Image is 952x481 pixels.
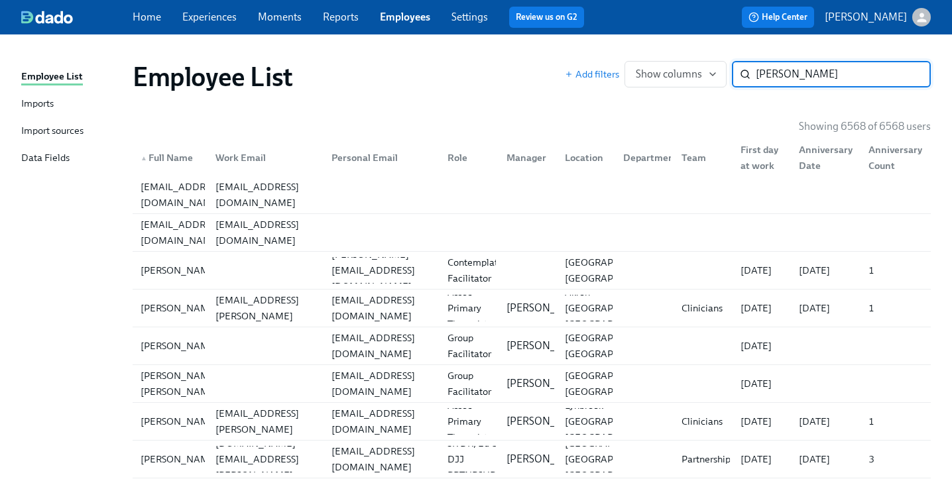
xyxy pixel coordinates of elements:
button: Help Center [742,7,814,28]
div: Work Email [205,144,321,171]
div: [PERSON_NAME][PERSON_NAME][EMAIL_ADDRESS][DOMAIN_NAME]Contemplative Facilitator[GEOGRAPHIC_DATA],... [133,252,931,289]
a: [PERSON_NAME][PERSON_NAME][EMAIL_ADDRESS][DOMAIN_NAME]Contemplative Facilitator[GEOGRAPHIC_DATA],... [133,252,931,290]
div: ▲Full Name [135,144,205,171]
div: Lynbrook [GEOGRAPHIC_DATA] [GEOGRAPHIC_DATA] [560,398,668,445]
div: [PERSON_NAME][PERSON_NAME][DOMAIN_NAME][EMAIL_ADDRESS][PERSON_NAME][DOMAIN_NAME][EMAIL_ADDRESS][D... [133,441,931,478]
p: [PERSON_NAME] [825,10,907,25]
a: Employees [380,11,430,23]
div: Personal Email [326,150,437,166]
input: Search by name [756,61,931,87]
div: [PERSON_NAME] [PERSON_NAME] [135,368,223,400]
div: Role [442,150,495,166]
a: [EMAIL_ADDRESS][DOMAIN_NAME][EMAIL_ADDRESS][DOMAIN_NAME] [133,214,931,252]
div: Contemplative Facilitator [442,254,516,286]
div: [DATE] [735,338,788,354]
img: dado [21,11,73,24]
a: Settings [451,11,488,23]
div: [PERSON_NAME] [135,338,223,354]
div: Personal Email [321,144,437,171]
div: Location [560,150,613,166]
div: [GEOGRAPHIC_DATA], [GEOGRAPHIC_DATA] [560,254,670,286]
div: [PERSON_NAME][EMAIL_ADDRESS][PERSON_NAME][DOMAIN_NAME] [210,276,321,340]
div: [PERSON_NAME] [135,262,223,278]
div: Full Name [135,150,205,166]
div: Department [618,150,684,166]
span: Show columns [636,68,715,81]
div: Manager [496,144,554,171]
div: Assoc Primary Therapist [442,398,495,445]
a: [PERSON_NAME][PERSON_NAME][EMAIL_ADDRESS][PERSON_NAME][DOMAIN_NAME][EMAIL_ADDRESS][DOMAIN_NAME]As... [133,290,931,327]
div: Clinicians [676,413,729,429]
button: [PERSON_NAME] [825,8,931,27]
div: [EMAIL_ADDRESS][DOMAIN_NAME] [326,405,437,437]
div: [PERSON_NAME] [135,300,223,316]
p: Showing 6568 of 6568 users [799,119,931,134]
div: [DATE] [735,300,788,316]
div: Partnerships [676,451,740,467]
a: [PERSON_NAME][PERSON_NAME][DOMAIN_NAME][EMAIL_ADDRESS][PERSON_NAME][DOMAIN_NAME][EMAIL_ADDRESS][D... [133,441,931,478]
a: Import sources [21,123,122,140]
div: [PERSON_NAME] [135,413,223,429]
div: [DATE] [735,376,788,392]
p: [PERSON_NAME] [506,376,589,391]
div: [DATE] [735,413,788,429]
a: [PERSON_NAME][PERSON_NAME][EMAIL_ADDRESS][PERSON_NAME][DOMAIN_NAME][EMAIL_ADDRESS][DOMAIN_NAME]As... [133,403,931,441]
div: [PERSON_NAME][PERSON_NAME][EMAIL_ADDRESS][PERSON_NAME][DOMAIN_NAME][EMAIL_ADDRESS][DOMAIN_NAME]As... [133,403,931,440]
a: [EMAIL_ADDRESS][DOMAIN_NAME][EMAIL_ADDRESS][DOMAIN_NAME] [133,176,931,214]
div: Anniversary Date [788,144,859,171]
a: Employee List [21,69,122,85]
div: [PERSON_NAME][EMAIL_ADDRESS][DOMAIN_NAME] [326,246,437,294]
a: Moments [258,11,302,23]
div: Role [437,144,495,171]
p: [PERSON_NAME] [506,414,589,429]
div: Work Email [210,150,321,166]
div: [PERSON_NAME][PERSON_NAME][EMAIL_ADDRESS][PERSON_NAME][DOMAIN_NAME][EMAIL_ADDRESS][DOMAIN_NAME]As... [133,290,931,327]
div: [EMAIL_ADDRESS][DOMAIN_NAME] [210,217,321,248]
p: [PERSON_NAME] [506,301,589,315]
div: Manager [501,150,554,166]
div: [DATE] [794,300,859,316]
div: First day at work [735,142,788,174]
div: [EMAIL_ADDRESS][DOMAIN_NAME] [326,330,437,362]
a: [PERSON_NAME] [PERSON_NAME][EMAIL_ADDRESS][DOMAIN_NAME]Group Facilitator[PERSON_NAME][GEOGRAPHIC_... [133,365,931,403]
p: [PERSON_NAME] [506,339,589,353]
a: Experiences [182,11,237,23]
div: [DATE] [735,451,788,467]
div: [PERSON_NAME] [135,451,223,467]
button: Add filters [565,68,619,81]
div: 1 [863,300,928,316]
div: [GEOGRAPHIC_DATA], [GEOGRAPHIC_DATA] [560,368,670,400]
div: Location [554,144,613,171]
a: [PERSON_NAME][EMAIL_ADDRESS][DOMAIN_NAME]Group Facilitator[PERSON_NAME][GEOGRAPHIC_DATA], [GEOGRA... [133,327,931,365]
p: [PERSON_NAME] [506,452,589,466]
div: Anniversary Date [794,142,859,174]
button: Show columns [625,61,727,87]
a: Review us on G2 [516,11,577,24]
div: Group Facilitator [442,368,497,400]
div: [GEOGRAPHIC_DATA], [GEOGRAPHIC_DATA] [560,330,670,362]
div: Department [613,144,671,171]
div: Clinicians [676,300,729,316]
div: Anniversary Count [858,144,928,171]
div: 3 [863,451,928,467]
div: 1 [863,413,928,429]
h1: Employee List [133,61,293,93]
div: First day at work [730,144,788,171]
div: Team [671,144,729,171]
div: Akron [GEOGRAPHIC_DATA] [GEOGRAPHIC_DATA] [560,284,668,332]
div: Imports [21,96,54,113]
div: [DATE] [794,451,859,467]
div: Team [676,150,729,166]
a: Imports [21,96,122,113]
div: [EMAIL_ADDRESS][DOMAIN_NAME] [326,368,437,400]
a: Data Fields [21,150,122,167]
div: [EMAIL_ADDRESS][DOMAIN_NAME] [326,443,437,475]
div: Data Fields [21,150,70,167]
div: Import sources [21,123,84,140]
button: Review us on G2 [509,7,584,28]
a: Reports [323,11,359,23]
